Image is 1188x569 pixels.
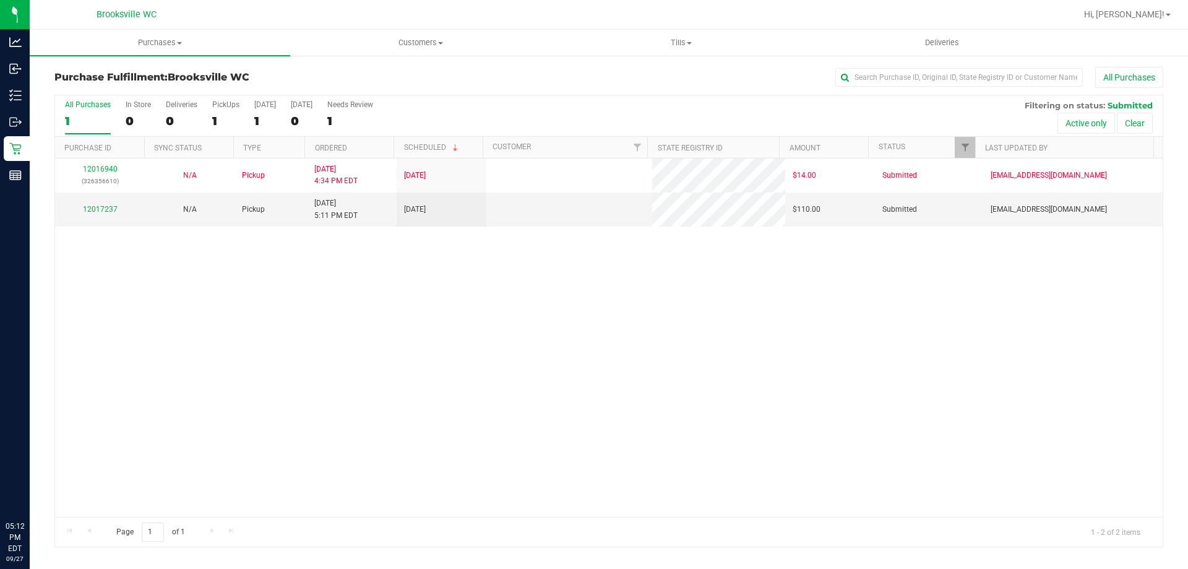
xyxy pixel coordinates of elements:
[6,521,24,554] p: 05:12 PM EDT
[627,137,647,158] a: Filter
[254,100,276,109] div: [DATE]
[166,100,197,109] div: Deliveries
[793,204,820,215] span: $110.00
[9,63,22,75] inline-svg: Inbound
[1057,113,1115,134] button: Active only
[97,9,157,20] span: Brooksville WC
[908,37,976,48] span: Deliveries
[1025,100,1105,110] span: Filtering on status:
[183,205,197,214] span: Not Applicable
[314,163,358,187] span: [DATE] 4:34 PM EDT
[790,144,820,152] a: Amount
[166,114,197,128] div: 0
[212,100,239,109] div: PickUps
[106,523,195,542] span: Page of 1
[142,523,164,542] input: 1
[126,100,151,109] div: In Store
[955,137,975,158] a: Filter
[1095,67,1163,88] button: All Purchases
[315,144,347,152] a: Ordered
[65,114,111,128] div: 1
[404,143,460,152] a: Scheduled
[9,116,22,128] inline-svg: Outbound
[404,170,426,181] span: [DATE]
[551,37,811,48] span: Tills
[314,198,358,221] span: [DATE] 5:11 PM EDT
[183,170,197,181] button: N/A
[291,114,312,128] div: 0
[291,100,312,109] div: [DATE]
[6,554,24,563] p: 09/27
[242,204,265,215] span: Pickup
[54,72,424,83] h3: Purchase Fulfillment:
[65,100,111,109] div: All Purchases
[168,71,249,83] span: Brooksville WC
[1108,100,1153,110] span: Submitted
[1117,113,1153,134] button: Clear
[327,100,373,109] div: Needs Review
[793,170,816,181] span: $14.00
[9,89,22,102] inline-svg: Inventory
[64,144,111,152] a: Purchase ID
[12,470,49,507] iframe: Resource center
[404,204,426,215] span: [DATE]
[183,204,197,215] button: N/A
[882,170,917,181] span: Submitted
[30,37,290,48] span: Purchases
[879,142,905,151] a: Status
[9,169,22,181] inline-svg: Reports
[9,142,22,155] inline-svg: Retail
[1084,9,1164,19] span: Hi, [PERSON_NAME]!
[835,68,1083,87] input: Search Purchase ID, Original ID, State Registry ID or Customer Name...
[183,171,197,180] span: Not Applicable
[126,114,151,128] div: 0
[243,144,261,152] a: Type
[991,204,1107,215] span: [EMAIL_ADDRESS][DOMAIN_NAME]
[83,165,118,173] a: 12016940
[9,36,22,48] inline-svg: Analytics
[290,30,551,56] a: Customers
[991,170,1107,181] span: [EMAIL_ADDRESS][DOMAIN_NAME]
[291,37,550,48] span: Customers
[154,144,202,152] a: Sync Status
[812,30,1072,56] a: Deliveries
[1081,523,1150,541] span: 1 - 2 of 2 items
[254,114,276,128] div: 1
[985,144,1048,152] a: Last Updated By
[212,114,239,128] div: 1
[242,170,265,181] span: Pickup
[658,144,723,152] a: State Registry ID
[551,30,811,56] a: Tills
[83,205,118,214] a: 12017237
[493,142,531,151] a: Customer
[327,114,373,128] div: 1
[30,30,290,56] a: Purchases
[62,175,137,187] p: (326356610)
[882,204,917,215] span: Submitted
